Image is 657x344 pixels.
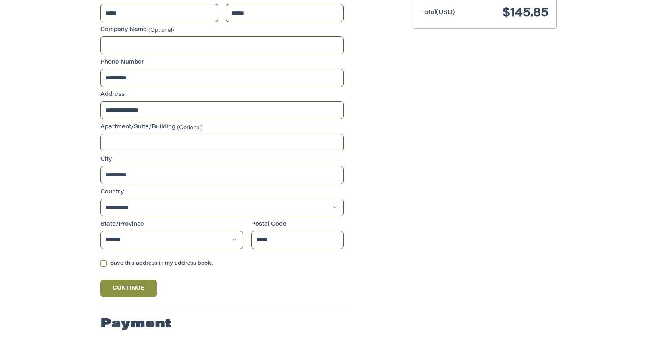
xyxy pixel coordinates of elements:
label: Country [100,188,344,197]
button: Continue [100,280,157,297]
span: Total (USD) [421,10,455,16]
label: State/Province [100,220,243,229]
label: Phone Number [100,58,344,67]
small: (Optional) [148,28,174,33]
label: Address [100,91,344,99]
label: Postal Code [251,220,344,229]
h2: Payment [100,316,171,332]
label: City [100,155,344,164]
label: Company Name [100,26,344,34]
small: (Optional) [177,125,203,130]
label: Apartment/Suite/Building [100,123,344,132]
span: $145.85 [503,7,549,19]
label: Save this address in my address book. [100,260,344,267]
